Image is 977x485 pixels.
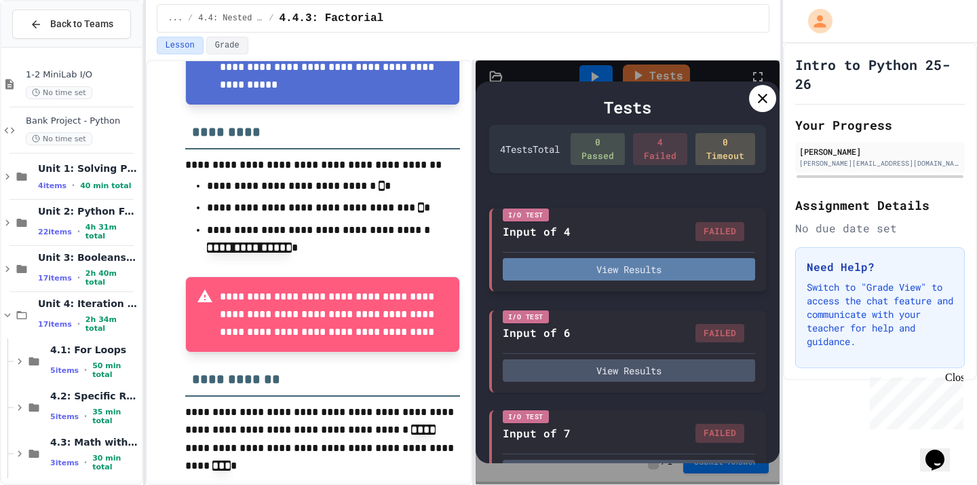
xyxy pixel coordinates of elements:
div: [PERSON_NAME] [799,145,961,158]
span: Unit 4: Iteration and Random Numbers [38,298,139,310]
span: 17 items [38,320,72,329]
div: Input of 4 [503,223,571,240]
div: 0 Passed [571,133,625,165]
div: Tests [489,95,766,120]
span: Unit 1: Solving Problems in Computer Science [38,162,139,175]
div: 4 Failed [633,133,687,165]
span: 5 items [50,412,79,421]
div: No due date set [795,220,965,236]
span: 5 items [50,366,79,375]
div: I/O Test [503,310,549,323]
span: 4.4: Nested Loops [198,13,263,24]
button: View Results [503,258,755,281]
span: Unit 3: Booleans and Conditionals [38,251,139,264]
div: Input of 7 [503,425,571,442]
span: / [188,13,193,24]
span: • [77,272,80,283]
span: • [84,457,87,468]
span: • [84,365,87,376]
span: 30 min total [92,454,138,471]
span: • [77,226,80,237]
div: I/O Test [503,209,549,221]
span: 1-2 MiniLab I/O [26,69,139,81]
div: FAILED [695,424,744,443]
div: My Account [794,5,836,37]
span: 4.2: Specific Ranges [50,390,139,402]
button: Back to Teams [12,10,131,39]
span: 4.3: Math with Loops [50,436,139,448]
span: 35 min total [92,408,138,425]
h1: Intro to Python 25-26 [795,55,965,93]
span: 4h 31m total [85,223,139,240]
span: 17 items [38,274,72,283]
span: No time set [26,86,92,99]
span: 2h 40m total [85,269,139,287]
span: ... [168,13,183,24]
span: No time set [26,132,92,145]
button: Grade [206,37,248,54]
h3: Need Help? [807,259,953,275]
div: 0 Timeout [695,133,754,165]
div: [PERSON_NAME][EMAIL_ADDRESS][DOMAIN_NAME] [799,158,961,168]
h2: Your Progress [795,115,965,134]
span: • [72,180,75,191]
span: Back to Teams [50,17,113,31]
div: Chat with us now!Close [5,5,94,86]
button: Lesson [157,37,204,54]
span: 2h 34m total [85,315,139,333]
iframe: chat widget [864,372,963,429]
span: • [77,319,80,329]
span: 3 items [50,459,79,467]
span: Unit 2: Python Fundamentals [38,205,139,217]
span: / [269,13,273,24]
iframe: chat widget [920,431,963,471]
span: • [84,411,87,422]
div: FAILED [695,222,744,241]
span: 4 items [38,181,66,190]
div: Input of 6 [503,325,571,341]
span: 4.4.3: Factorial [280,10,384,26]
h2: Assignment Details [795,196,965,215]
p: Switch to "Grade View" to access the chat feature and communicate with your teacher for help and ... [807,281,953,348]
div: I/O Test [503,410,549,423]
span: Bank Project - Python [26,115,139,127]
span: 50 min total [92,361,138,379]
span: 4.1: For Loops [50,344,139,356]
span: 22 items [38,228,72,236]
span: 40 min total [80,181,131,190]
div: 4 Test s Total [500,142,560,156]
div: FAILED [695,324,744,343]
button: View Results [503,359,755,382]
